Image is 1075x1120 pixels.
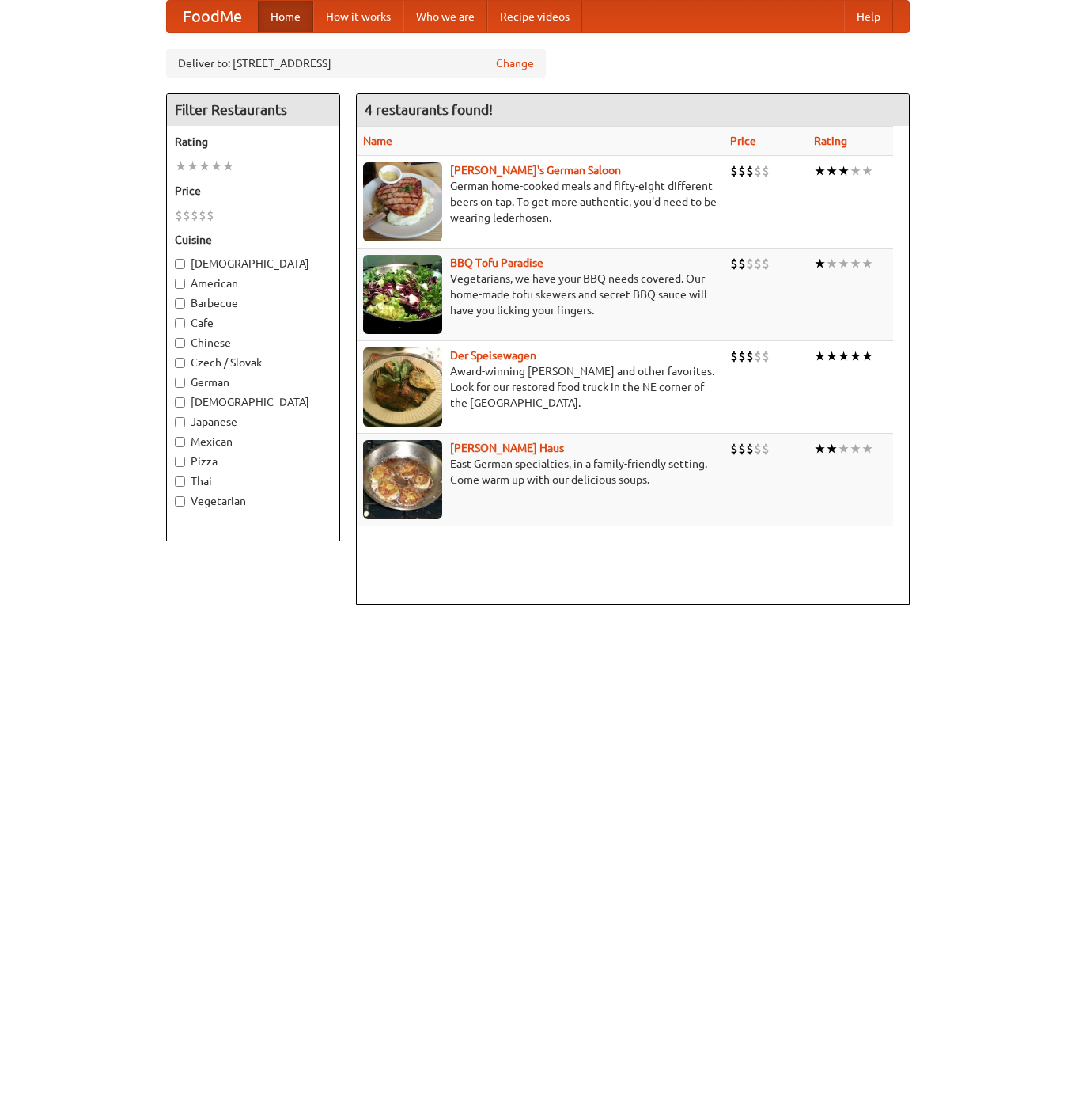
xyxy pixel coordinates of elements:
[210,158,222,175] li: ★
[861,347,873,365] li: ★
[450,349,536,362] a: Der Speisewagen
[730,135,756,147] a: Price
[199,207,206,224] li: $
[175,295,331,311] label: Barbecue
[850,162,861,180] li: ★
[175,158,187,175] li: ★
[175,417,185,427] input: Japanese
[175,279,185,289] input: American
[487,1,582,32] a: Recipe videos
[175,434,331,450] label: Mexican
[175,318,185,328] input: Cafe
[738,162,746,180] li: $
[363,162,442,241] img: esthers.jpg
[762,347,770,365] li: $
[363,255,442,334] img: tofuparadise.jpg
[861,255,873,272] li: ★
[363,347,442,427] img: speisewagen.jpg
[450,164,621,177] a: [PERSON_NAME]'s German Saloon
[861,162,873,180] li: ★
[730,162,738,180] li: $
[850,255,861,272] li: ★
[730,255,738,272] li: $
[167,94,339,126] h4: Filter Restaurants
[175,275,331,291] label: American
[175,378,185,388] input: German
[363,271,717,318] p: Vegetarians, we have your BBQ needs covered. Our home-made tofu skewers and secret BBQ sauce will...
[814,135,847,147] a: Rating
[814,347,826,365] li: ★
[746,347,754,365] li: $
[175,476,185,487] input: Thai
[838,255,850,272] li: ★
[850,440,861,457] li: ★
[746,255,754,272] li: $
[826,255,838,272] li: ★
[363,440,442,519] img: kohlhaus.jpg
[838,347,850,365] li: ★
[850,347,861,365] li: ★
[313,1,403,32] a: How it works
[175,397,185,408] input: [DEMOGRAPHIC_DATA]
[175,394,331,410] label: [DEMOGRAPHIC_DATA]
[175,134,331,150] h5: Rating
[167,1,258,32] a: FoodMe
[762,440,770,457] li: $
[730,440,738,457] li: $
[762,162,770,180] li: $
[175,256,331,271] label: [DEMOGRAPHIC_DATA]
[730,347,738,365] li: $
[363,456,717,488] p: East German specialties, in a family-friendly setting. Come warm up with our delicious soups.
[754,162,762,180] li: $
[838,162,850,180] li: ★
[826,347,838,365] li: ★
[365,102,493,117] ng-pluralize: 4 restaurants found!
[175,355,331,370] label: Czech / Slovak
[754,255,762,272] li: $
[826,162,838,180] li: ★
[175,374,331,390] label: German
[191,207,199,224] li: $
[222,158,234,175] li: ★
[762,255,770,272] li: $
[199,158,210,175] li: ★
[814,255,826,272] li: ★
[738,255,746,272] li: $
[814,162,826,180] li: ★
[175,298,185,309] input: Barbecue
[738,440,746,457] li: $
[450,256,543,269] a: BBQ Tofu Paradise
[175,496,185,507] input: Vegetarian
[183,207,191,224] li: $
[175,315,331,331] label: Cafe
[258,1,313,32] a: Home
[175,358,185,368] input: Czech / Slovak
[175,454,331,469] label: Pizza
[175,437,185,447] input: Mexican
[496,55,534,71] a: Change
[166,49,546,78] div: Deliver to: [STREET_ADDRESS]
[206,207,214,224] li: $
[738,347,746,365] li: $
[746,162,754,180] li: $
[861,440,873,457] li: ★
[175,335,331,351] label: Chinese
[450,442,564,454] b: [PERSON_NAME] Haus
[363,135,392,147] a: Name
[403,1,487,32] a: Who we are
[363,178,717,226] p: German home-cooked meals and fifty-eight different beers on tap. To get more authentic, you'd nee...
[175,473,331,489] label: Thai
[754,347,762,365] li: $
[175,259,185,269] input: [DEMOGRAPHIC_DATA]
[844,1,893,32] a: Help
[826,440,838,457] li: ★
[175,414,331,430] label: Japanese
[175,183,331,199] h5: Price
[838,440,850,457] li: ★
[175,457,185,467] input: Pizza
[746,440,754,457] li: $
[814,440,826,457] li: ★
